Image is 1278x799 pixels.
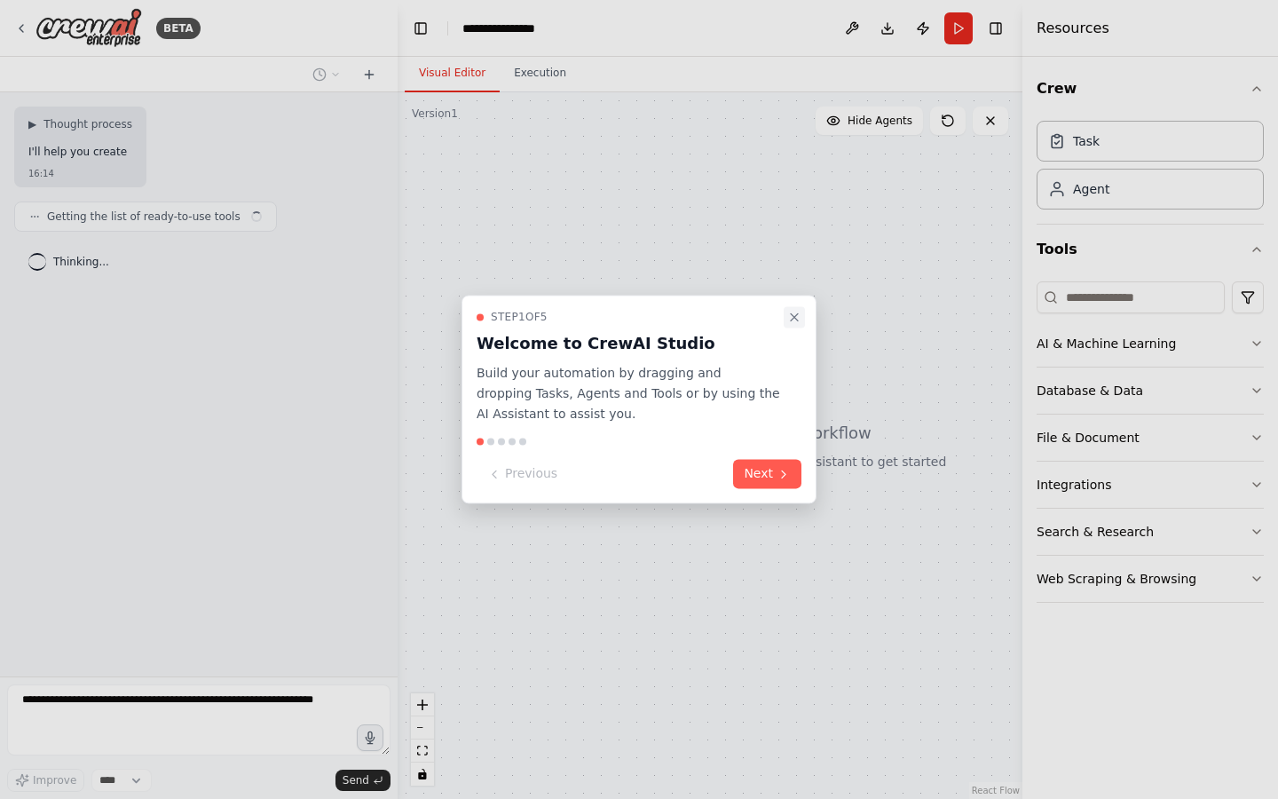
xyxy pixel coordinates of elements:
p: Build your automation by dragging and dropping Tasks, Agents and Tools or by using the AI Assista... [477,363,780,423]
button: Next [733,460,801,489]
button: Close walkthrough [784,306,805,328]
button: Previous [477,460,568,489]
h3: Welcome to CrewAI Studio [477,331,780,356]
button: Hide left sidebar [408,16,433,41]
span: Step 1 of 5 [491,310,548,324]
